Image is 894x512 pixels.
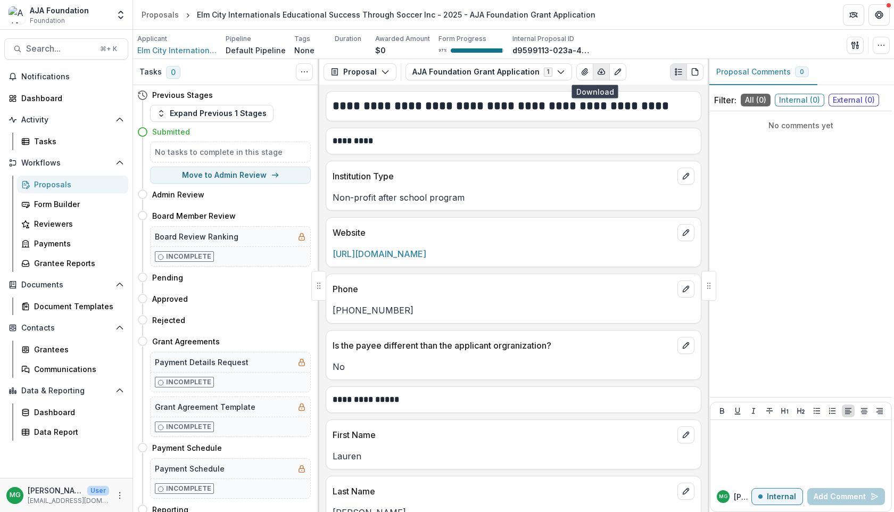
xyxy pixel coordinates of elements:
[708,59,817,85] button: Proposal Comments
[166,422,211,432] p: Incomplete
[21,324,111,333] span: Contacts
[677,224,694,241] button: edit
[150,167,311,184] button: Move to Admin Review
[21,93,120,104] div: Dashboard
[113,489,126,502] button: More
[719,494,727,499] div: Mariluz Garcia
[686,63,703,80] button: PDF view
[166,484,211,493] p: Incomplete
[137,7,600,22] nav: breadcrumb
[166,66,180,79] span: 0
[17,403,128,421] a: Dashboard
[714,120,888,131] p: No comments yet
[670,63,687,80] button: Plaintext view
[375,45,386,56] p: $0
[296,63,313,80] button: Toggle View Cancelled Tasks
[21,72,124,81] span: Notifications
[333,428,673,441] p: First Name
[150,105,274,122] button: Expand Previous 1 Stages
[166,252,211,261] p: Incomplete
[155,231,238,242] h5: Board Review Ranking
[17,254,128,272] a: Grantee Reports
[324,63,396,80] button: Proposal
[34,179,120,190] div: Proposals
[34,301,120,312] div: Document Templates
[438,47,446,54] p: 97 %
[9,6,26,23] img: AJA Foundation
[829,94,879,106] span: External ( 0 )
[4,276,128,293] button: Open Documents
[438,34,486,44] p: Form Progress
[34,407,120,418] div: Dashboard
[807,488,885,505] button: Add Comment
[868,4,890,26] button: Get Help
[294,34,310,44] p: Tags
[714,94,736,106] p: Filter:
[34,218,120,229] div: Reviewers
[152,189,204,200] h4: Admin Review
[113,4,128,26] button: Open entity switcher
[34,258,120,269] div: Grantee Reports
[17,176,128,193] a: Proposals
[98,43,119,55] div: ⌘ + K
[34,344,120,355] div: Grantees
[155,357,249,368] h5: Payment Details Request
[375,34,430,44] p: Awarded Amount
[677,426,694,443] button: edit
[34,426,120,437] div: Data Report
[4,382,128,399] button: Open Data & Reporting
[747,404,760,417] button: Italicize
[137,7,183,22] a: Proposals
[609,63,626,80] button: Edit as form
[843,4,864,26] button: Partners
[10,492,21,499] div: Mariluz Garcia
[734,491,751,502] p: [PERSON_NAME]
[226,34,251,44] p: Pipeline
[826,404,839,417] button: Ordered List
[21,159,111,168] span: Workflows
[17,215,128,233] a: Reviewers
[142,9,179,20] div: Proposals
[842,404,855,417] button: Align Left
[137,45,217,56] span: Elm City Internationals Educational Success Through Soccer Inc
[152,442,222,453] h4: Payment Schedule
[794,404,807,417] button: Heading 2
[333,360,694,373] p: No
[17,423,128,441] a: Data Report
[4,319,128,336] button: Open Contacts
[4,154,128,171] button: Open Workflows
[4,38,128,60] button: Search...
[741,94,771,106] span: All ( 0 )
[152,89,213,101] h4: Previous Stages
[28,496,109,506] p: [EMAIL_ADDRESS][DOMAIN_NAME]
[4,89,128,107] a: Dashboard
[858,404,871,417] button: Align Center
[34,364,120,375] div: Communications
[677,483,694,500] button: edit
[4,111,128,128] button: Open Activity
[34,199,120,210] div: Form Builder
[751,488,803,505] button: Internal
[333,450,694,463] p: Lauren
[333,304,694,317] p: [PHONE_NUMBER]
[576,63,593,80] button: View Attached Files
[775,94,824,106] span: Internal ( 0 )
[166,377,211,387] p: Incomplete
[152,293,188,304] h4: Approved
[28,485,83,496] p: [PERSON_NAME]
[294,45,314,56] p: None
[152,336,220,347] h4: Grant Agreements
[333,485,673,498] p: Last Name
[21,115,111,125] span: Activity
[155,401,255,412] h5: Grant Agreement Template
[333,249,426,259] a: [URL][DOMAIN_NAME]
[21,386,111,395] span: Data & Reporting
[155,463,225,474] h5: Payment Schedule
[810,404,823,417] button: Bullet List
[139,68,162,77] h3: Tasks
[17,195,128,213] a: Form Builder
[677,168,694,185] button: edit
[17,360,128,378] a: Communications
[512,34,574,44] p: Internal Proposal ID
[4,68,128,85] button: Notifications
